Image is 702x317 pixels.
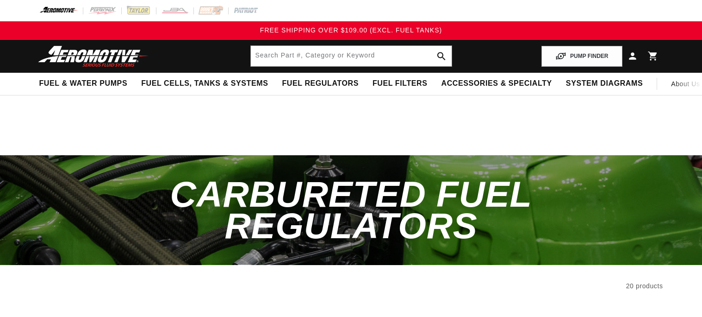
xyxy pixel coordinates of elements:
[275,73,365,95] summary: Fuel Regulators
[39,79,128,89] span: Fuel & Water Pumps
[431,46,452,66] button: Search Part #, Category or Keyword
[282,79,358,89] span: Fuel Regulators
[373,79,428,89] span: Fuel Filters
[260,26,442,34] span: FREE SHIPPING OVER $109.00 (EXCL. FUEL TANKS)
[441,79,552,89] span: Accessories & Specialty
[36,45,151,67] img: Aeromotive
[671,80,700,88] span: About Us
[366,73,435,95] summary: Fuel Filters
[541,46,622,67] button: PUMP FINDER
[435,73,559,95] summary: Accessories & Specialty
[251,46,452,66] input: Search Part #, Category or Keyword
[141,79,268,89] span: Fuel Cells, Tanks & Systems
[626,282,663,290] span: 20 products
[32,73,135,95] summary: Fuel & Water Pumps
[170,174,532,246] span: Carbureted Fuel Regulators
[134,73,275,95] summary: Fuel Cells, Tanks & Systems
[559,73,650,95] summary: System Diagrams
[566,79,643,89] span: System Diagrams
